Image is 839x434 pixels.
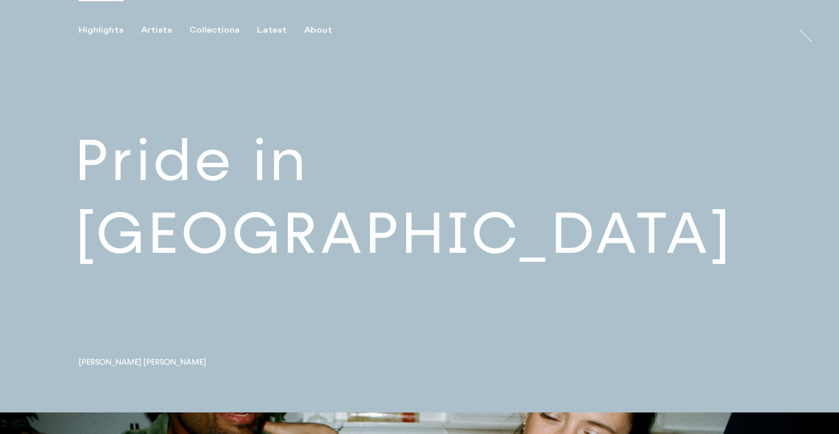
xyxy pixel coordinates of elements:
button: About [304,25,350,36]
div: Collections [189,25,239,36]
button: Artists [141,25,189,36]
button: Highlights [79,25,141,36]
div: Highlights [79,25,124,36]
div: Latest [257,25,287,36]
div: About [304,25,332,36]
button: Collections [189,25,257,36]
div: Artists [141,25,172,36]
button: Latest [257,25,304,36]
